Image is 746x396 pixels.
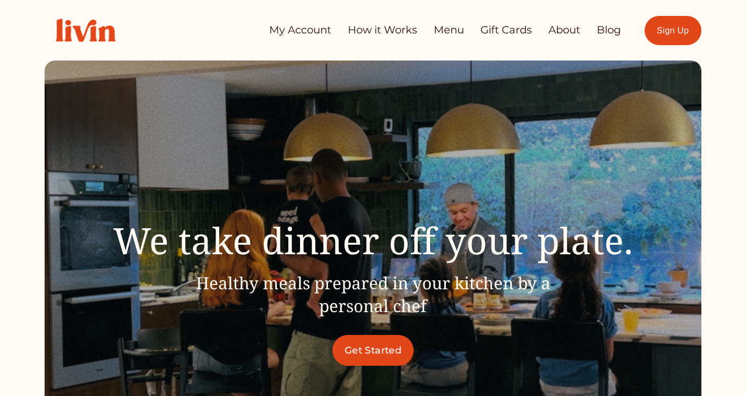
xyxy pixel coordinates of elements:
a: Menu [434,20,464,40]
a: Sign Up [645,16,701,45]
span: We take dinner off your plate. [113,216,633,265]
a: My Account [269,20,331,40]
a: Get Started [332,335,414,366]
img: Livin [45,7,126,53]
a: How it Works [348,20,417,40]
span: Healthy meals prepared in your kitchen by a personal chef [196,271,551,317]
a: Gift Cards [481,20,532,40]
a: About [548,20,580,40]
a: Blog [597,20,621,40]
